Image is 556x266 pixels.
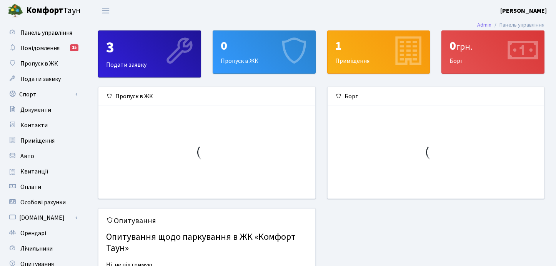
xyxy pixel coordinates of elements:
[328,31,430,73] div: Приміщення
[449,39,536,53] div: 0
[26,4,63,17] b: Комфорт
[500,6,547,15] a: [PERSON_NAME]
[327,30,430,74] a: 1Приміщення
[456,40,473,54] span: грн.
[466,17,556,33] nav: breadcrumb
[106,229,308,257] h4: Опитування щодо паркування в ЖК «Комфорт Таун»
[20,229,46,237] span: Орендарі
[98,30,201,77] a: 3Подати заявку
[20,121,48,130] span: Контакти
[442,31,544,73] div: Борг
[4,40,81,56] a: Повідомлення15
[20,244,53,253] span: Лічильники
[4,102,81,118] a: Документи
[70,44,78,51] div: 15
[8,3,23,19] img: logo.png
[20,59,58,68] span: Пропуск в ЖК
[4,87,81,102] a: Спорт
[500,7,547,15] b: [PERSON_NAME]
[106,216,308,226] h5: Опитування
[20,29,72,37] span: Панель управління
[4,56,81,71] a: Пропуск в ЖК
[4,179,81,195] a: Оплати
[221,39,308,53] div: 0
[328,87,544,106] div: Борг
[477,21,491,29] a: Admin
[213,30,316,74] a: 0Пропуск в ЖК
[96,4,115,17] button: Переключити навігацію
[20,136,55,145] span: Приміщення
[4,241,81,256] a: Лічильники
[213,31,315,73] div: Пропуск в ЖК
[98,87,315,106] div: Пропуск в ЖК
[26,4,81,17] span: Таун
[20,75,61,83] span: Подати заявку
[20,44,60,52] span: Повідомлення
[4,25,81,40] a: Панель управління
[4,118,81,133] a: Контакти
[98,31,201,77] div: Подати заявку
[4,210,81,226] a: [DOMAIN_NAME]
[20,183,41,191] span: Оплати
[20,106,51,114] span: Документи
[106,39,193,57] div: 3
[4,164,81,179] a: Квитанції
[4,226,81,241] a: Орендарі
[4,133,81,148] a: Приміщення
[4,148,81,164] a: Авто
[4,195,81,210] a: Особові рахунки
[4,71,81,87] a: Подати заявку
[335,39,422,53] div: 1
[20,198,66,207] span: Особові рахунки
[20,167,48,176] span: Квитанції
[20,152,34,160] span: Авто
[491,21,544,29] li: Панель управління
